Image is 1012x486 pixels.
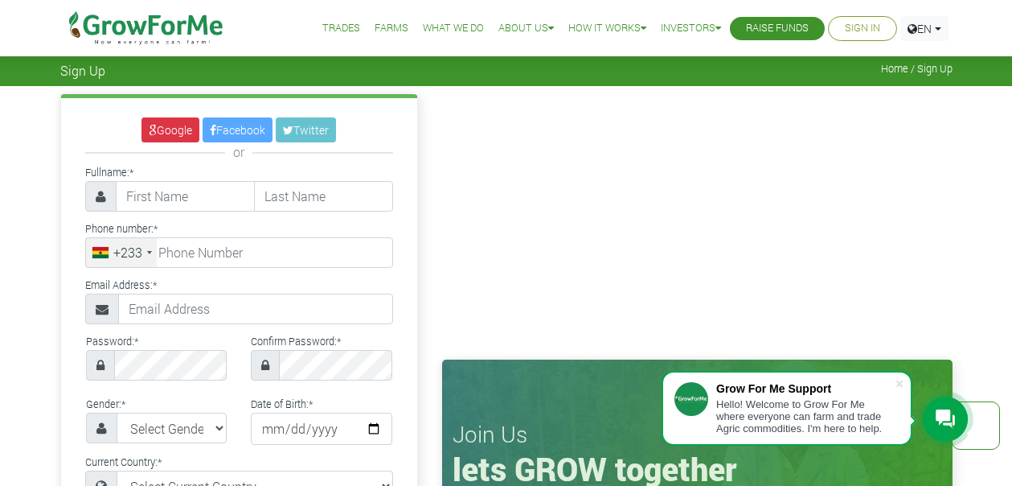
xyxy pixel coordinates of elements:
[86,334,138,349] label: Password:
[60,63,105,78] span: Sign Up
[116,181,255,212] input: First Name
[85,278,157,293] label: Email Address:
[251,397,313,412] label: Date of Birth:
[900,16,948,41] a: EN
[86,238,157,267] div: Ghana (Gaana): +233
[113,243,142,262] div: +233
[453,421,942,448] h3: Join Us
[85,165,133,180] label: Fullname:
[845,20,880,37] a: Sign In
[254,181,393,212] input: Last Name
[85,221,158,237] label: Phone number:
[85,142,393,162] div: or
[498,20,554,37] a: About Us
[716,398,895,435] div: Hello! Welcome to Grow For Me where everyone can farm and trade Agric commodities. I'm here to help.
[881,63,953,75] span: Home / Sign Up
[423,20,484,37] a: What We Do
[251,334,341,349] label: Confirm Password:
[568,20,646,37] a: How it Works
[716,382,895,395] div: Grow For Me Support
[86,397,125,412] label: Gender:
[118,294,393,324] input: Email Address
[85,455,162,470] label: Current Country:
[85,237,393,268] input: Phone Number
[375,20,408,37] a: Farms
[661,20,721,37] a: Investors
[141,117,199,142] a: Google
[322,20,360,37] a: Trades
[746,20,809,37] a: Raise Funds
